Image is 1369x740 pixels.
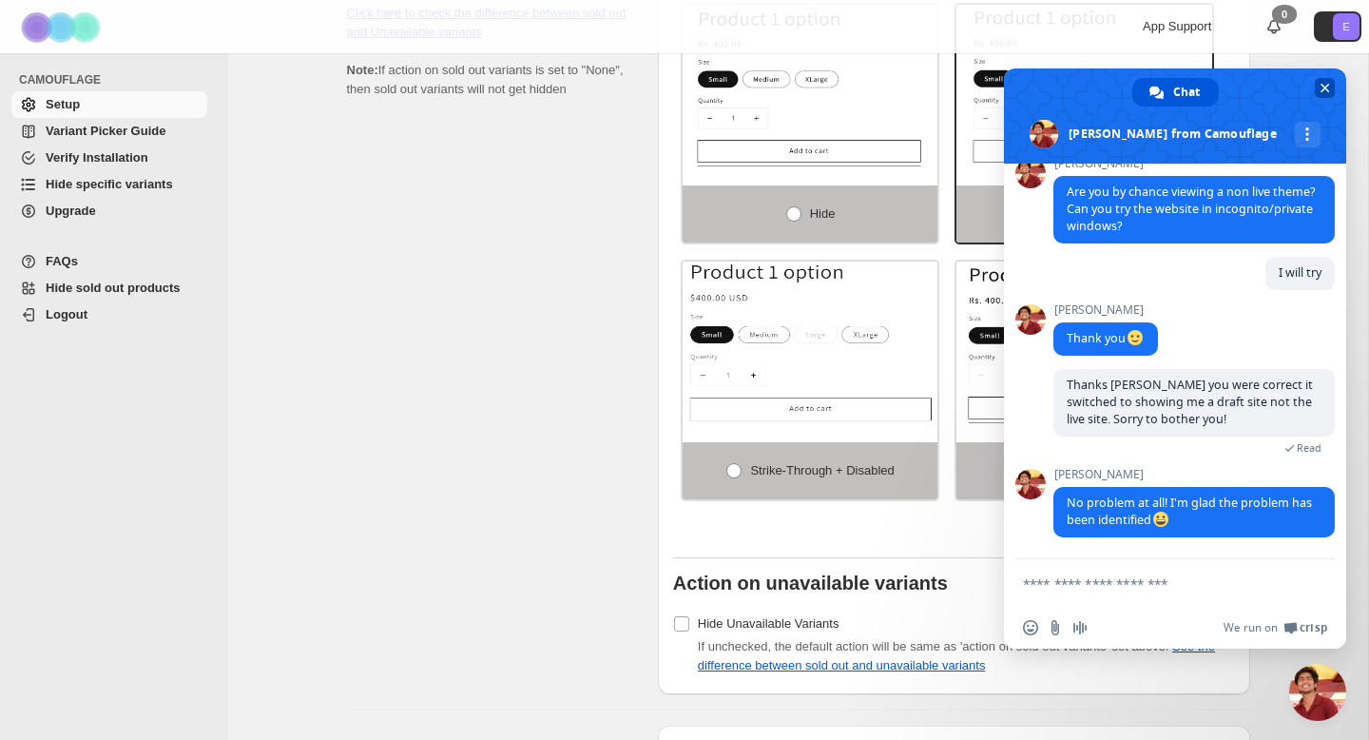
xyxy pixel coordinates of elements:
div: More channels [1295,122,1321,147]
text: E [1342,21,1349,32]
span: Strike-through + Disabled [750,463,894,477]
span: Audio message [1072,620,1088,635]
span: Chat [1173,78,1200,107]
span: Crisp [1300,620,1327,635]
span: Send a file [1048,620,1063,635]
img: Strike-through [956,5,1212,166]
a: Hide specific variants [11,171,207,198]
span: Hide sold out products [46,281,181,295]
span: Hide Unavailable Variants [698,616,839,631]
b: Action on unavailable variants [673,573,948,594]
div: Close chat [1289,664,1346,721]
span: Hide [810,206,836,221]
span: Read [1297,441,1321,455]
a: Verify Installation [11,145,207,171]
span: Setup [46,97,80,111]
a: We run onCrisp [1224,620,1327,635]
div: 0 [1272,5,1297,24]
div: Chat [1132,78,1219,107]
span: Are you by chance viewing a non live theme? Can you try the website in incognito/private windows? [1067,184,1315,234]
span: I will try [1279,264,1321,281]
span: Avatar with initials E [1333,13,1359,40]
img: Strike-through + Disabled [683,262,938,423]
span: [PERSON_NAME] [1053,157,1335,170]
span: CAMOUFLAGE [19,72,215,88]
span: App Support [1143,19,1211,33]
a: Setup [11,91,207,118]
span: Hide specific variants [46,177,173,191]
span: No problem at all! I'm glad the problem has been identified [1067,495,1312,528]
span: Logout [46,307,87,321]
textarea: Compose your message... [1023,575,1285,593]
img: Hide [683,5,938,166]
a: Variant Picker Guide [11,118,207,145]
b: Note: [347,63,378,77]
button: Avatar with initials E [1314,11,1361,42]
img: None [956,262,1212,423]
a: Logout [11,302,207,328]
span: We run on [1224,620,1278,635]
span: [PERSON_NAME] [1053,303,1158,317]
span: FAQs [46,254,78,268]
a: 0 [1264,17,1283,36]
a: Hide sold out products [11,275,207,302]
span: If unchecked, the default action will be same as 'action on sold out variants' set above. [698,639,1215,672]
img: Camouflage [15,1,110,53]
a: Upgrade [11,198,207,224]
span: Thanks [PERSON_NAME] you were correct it switched to showing me a draft site not the live site. S... [1067,377,1313,427]
span: Close chat [1315,78,1335,98]
span: Variant Picker Guide [46,124,165,138]
span: Insert an emoji [1023,620,1038,635]
span: [PERSON_NAME] [1053,468,1335,481]
span: Verify Installation [46,150,148,165]
span: Thank you [1067,330,1145,346]
span: Upgrade [46,204,96,218]
a: FAQs [11,248,207,275]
